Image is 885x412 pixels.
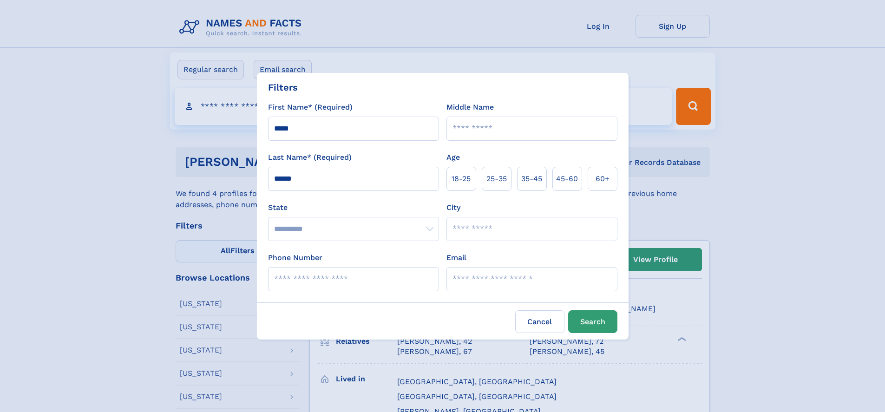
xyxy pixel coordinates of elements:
[446,252,466,263] label: Email
[446,202,460,213] label: City
[268,152,352,163] label: Last Name* (Required)
[268,80,298,94] div: Filters
[568,310,617,333] button: Search
[556,173,578,184] span: 45‑60
[521,173,542,184] span: 35‑45
[446,152,460,163] label: Age
[452,173,471,184] span: 18‑25
[486,173,507,184] span: 25‑35
[515,310,564,333] label: Cancel
[268,202,439,213] label: State
[446,102,494,113] label: Middle Name
[268,252,322,263] label: Phone Number
[596,173,610,184] span: 60+
[268,102,353,113] label: First Name* (Required)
